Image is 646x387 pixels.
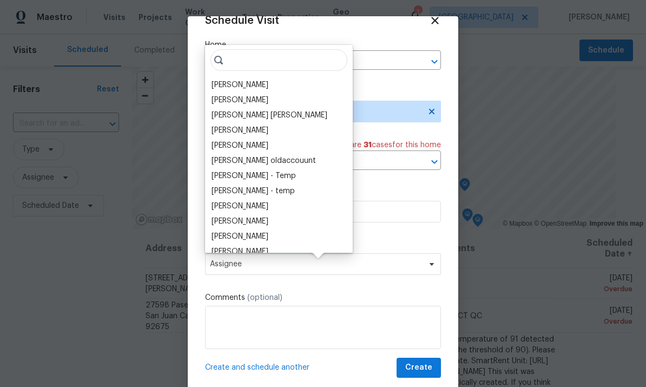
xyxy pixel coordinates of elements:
[212,95,268,106] div: [PERSON_NAME]
[212,231,268,242] div: [PERSON_NAME]
[212,216,268,227] div: [PERSON_NAME]
[329,140,441,150] span: There are case s for this home
[427,54,442,69] button: Open
[212,201,268,212] div: [PERSON_NAME]
[247,294,282,301] span: (optional)
[212,155,316,166] div: [PERSON_NAME] oldaccouunt
[210,260,422,268] span: Assignee
[212,246,268,257] div: [PERSON_NAME]
[405,361,432,375] span: Create
[212,140,268,151] div: [PERSON_NAME]
[205,362,309,373] span: Create and schedule another
[212,170,296,181] div: [PERSON_NAME] - Temp
[212,125,268,136] div: [PERSON_NAME]
[205,40,441,50] label: Home
[205,292,441,303] label: Comments
[397,358,441,378] button: Create
[427,154,442,169] button: Open
[429,15,441,27] span: Close
[205,15,279,26] span: Schedule Visit
[212,186,295,196] div: [PERSON_NAME] - temp
[212,110,327,121] div: [PERSON_NAME] [PERSON_NAME]
[212,80,268,90] div: [PERSON_NAME]
[364,141,372,149] span: 31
